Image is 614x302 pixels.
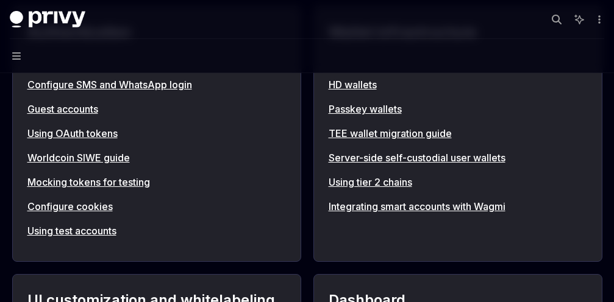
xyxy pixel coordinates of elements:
[329,175,587,189] a: Using tier 2 chains
[329,102,587,116] a: Passkey wallets
[592,11,604,28] button: More actions
[27,77,286,92] a: Configure SMS and WhatsApp login
[27,150,286,165] a: Worldcoin SIWE guide
[10,11,85,28] img: dark logo
[27,102,286,116] a: Guest accounts
[27,223,286,238] a: Using test accounts
[329,126,587,141] a: TEE wallet migration guide
[27,175,286,189] a: Mocking tokens for testing
[329,150,587,165] a: Server-side self-custodial user wallets
[329,199,587,214] a: Integrating smart accounts with Wagmi
[329,77,587,92] a: HD wallets
[27,126,286,141] a: Using OAuth tokens
[27,199,286,214] a: Configure cookies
